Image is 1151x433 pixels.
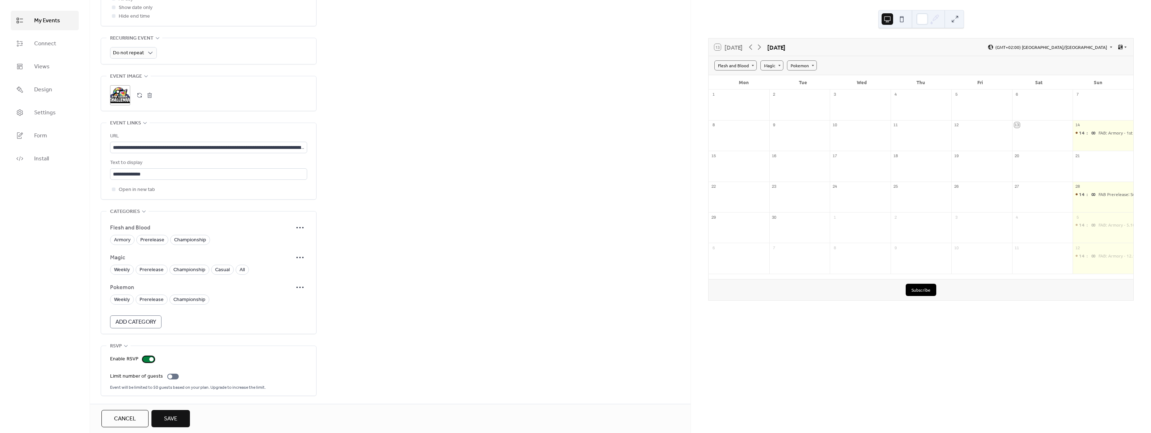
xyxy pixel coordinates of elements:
[995,45,1107,49] span: (GMT+02:00) [GEOGRAPHIC_DATA]/[GEOGRAPHIC_DATA]
[954,122,959,128] div: 12
[954,245,959,250] div: 10
[11,11,79,30] a: My Events
[173,266,205,274] span: Championship
[772,245,777,250] div: 7
[1014,245,1020,250] div: 11
[772,122,777,128] div: 9
[119,186,155,194] span: Open in new tab
[140,236,164,245] span: Prerelease
[1079,130,1098,136] span: 14:00
[893,92,898,97] div: 4
[772,184,777,189] div: 23
[893,214,898,220] div: 2
[773,75,832,90] div: Tue
[114,296,130,304] span: Weekly
[1079,191,1098,197] span: 14:00
[110,355,138,364] div: Enable RSVP
[110,372,163,381] div: Limit number of guests
[1075,214,1080,220] div: 5
[114,415,136,423] span: Cancel
[34,132,47,140] span: Form
[711,184,716,189] div: 22
[110,34,154,43] span: Recurring event
[215,266,230,274] span: Casual
[164,415,177,423] span: Save
[954,184,959,189] div: 26
[34,63,50,71] span: Views
[110,208,140,216] span: Categories
[34,40,56,48] span: Connect
[711,153,716,158] div: 15
[711,214,716,220] div: 29
[34,86,52,94] span: Design
[34,17,60,25] span: My Events
[1098,253,1138,259] div: FAB: Armory - 12.10
[110,85,130,105] div: ;
[114,266,130,274] span: Weekly
[1010,75,1069,90] div: Sat
[711,92,716,97] div: 1
[110,342,122,351] span: RSVP
[11,57,79,76] a: Views
[954,153,959,158] div: 19
[11,149,79,168] a: Install
[1073,191,1133,197] div: FAB Prerelease: Super Slam
[1014,184,1020,189] div: 27
[1073,222,1133,228] div: FAB: Armory - 5.10
[1075,153,1080,158] div: 21
[1014,153,1020,158] div: 20
[34,155,49,163] span: Install
[119,12,150,21] span: Hide end time
[1014,122,1020,128] div: 13
[114,236,131,245] span: Armory
[832,75,891,90] div: Wed
[110,132,306,141] div: URL
[1073,130,1133,136] div: FAB: Armory - 1st Keidas
[110,315,161,328] button: Add Category
[140,296,164,304] span: Prerelease
[772,92,777,97] div: 2
[714,75,773,90] div: Mon
[1014,214,1020,220] div: 4
[711,245,716,250] div: 6
[240,266,245,274] span: All
[11,126,79,145] a: Form
[954,92,959,97] div: 5
[34,109,56,117] span: Settings
[893,245,898,250] div: 9
[832,214,837,220] div: 1
[832,245,837,250] div: 8
[711,122,716,128] div: 8
[115,318,156,327] span: Add Category
[832,92,837,97] div: 3
[1098,222,1135,228] div: FAB: Armory - 5.10
[767,43,786,51] div: [DATE]
[893,184,898,189] div: 25
[110,159,306,167] div: Text to display
[110,119,141,128] span: Event links
[101,410,149,427] button: Cancel
[11,34,79,53] a: Connect
[11,103,79,122] a: Settings
[110,224,293,232] span: Flesh and Blood
[891,75,950,90] div: Thu
[832,153,837,158] div: 17
[151,410,190,427] button: Save
[893,153,898,158] div: 18
[11,80,79,99] a: Design
[1075,92,1080,97] div: 7
[110,385,266,391] span: Event will be limited to 50 guests based on your plan. Upgrade to increase the limit.
[140,266,164,274] span: Prerelease
[772,153,777,158] div: 16
[110,72,142,81] span: Event image
[951,75,1010,90] div: Fri
[1075,122,1080,128] div: 14
[772,214,777,220] div: 30
[893,122,898,128] div: 11
[1079,253,1098,259] span: 14:00
[173,296,205,304] span: Championship
[832,122,837,128] div: 10
[1075,184,1080,189] div: 28
[174,236,206,245] span: Championship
